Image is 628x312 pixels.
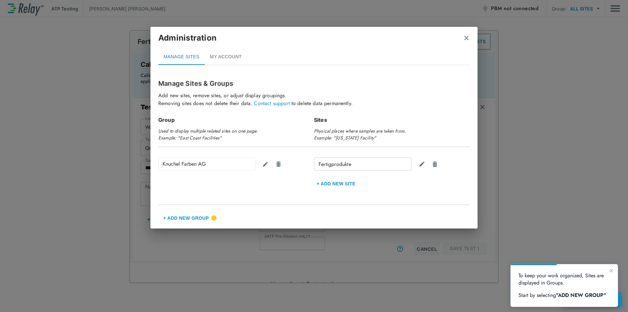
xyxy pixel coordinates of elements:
[511,264,618,307] iframe: bubble
[205,49,247,65] button: MY ACCOUNT
[158,32,217,44] p: Administration
[158,157,256,171] div: Knuchel Farben AG
[415,157,428,171] button: Edit site
[158,49,205,65] button: MANAGE SITES
[428,157,441,171] button: Delete site
[314,176,358,192] button: + Add new Site
[262,161,269,167] img: edit icon
[432,161,438,167] img: Delete site
[314,157,411,171] div: Fertigprodukte
[463,35,470,41] img: Close
[271,157,285,171] button: Delete group
[258,157,271,171] button: Edit group
[254,100,289,107] a: Contact support
[463,35,470,41] button: close
[275,161,282,167] img: Delete Icon
[314,128,406,141] em: Physical places where samples are taken from. Example: "[US_STATE] Facility"
[158,128,258,141] em: Used to display multiple related sites on one page. Example: "East Coast Facilities"
[158,79,470,88] p: Manage Sites & Groups
[158,116,314,124] p: Group
[314,116,470,124] p: Sites
[158,92,470,107] p: Add new sites, remove sites, or adjust display groupings. Removing sites does not delete their da...
[419,161,425,167] img: Edit site
[158,210,214,226] button: + Add New Group
[314,157,470,171] div: Fertigprodukte edit iconDrawer Icon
